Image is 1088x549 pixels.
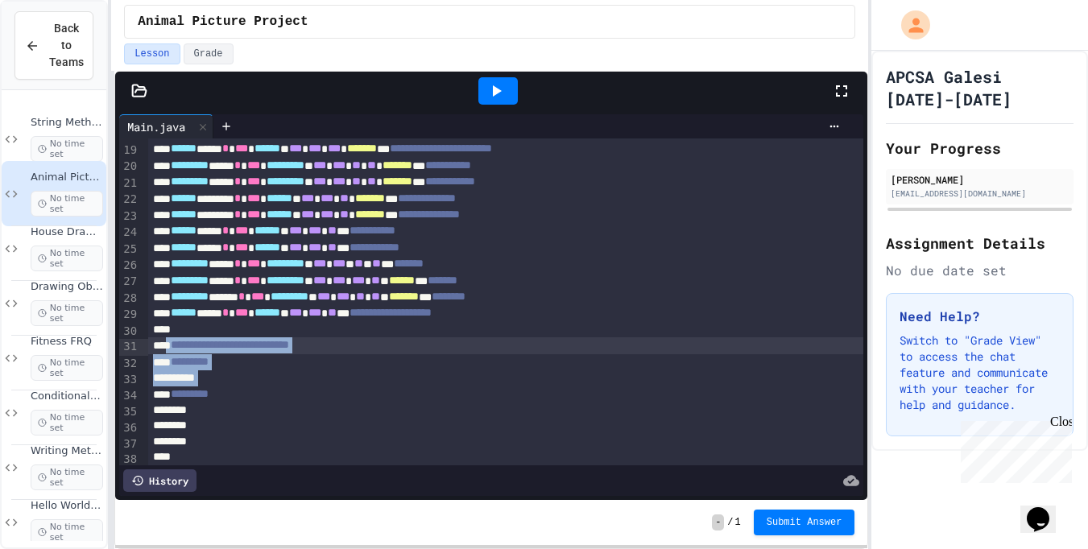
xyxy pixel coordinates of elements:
span: Animal Picture Project [138,12,308,31]
span: No time set [31,246,103,271]
h3: Need Help? [900,307,1060,326]
div: 33 [119,372,139,388]
div: 35 [119,404,139,420]
h2: Assignment Details [886,232,1074,254]
span: Writing Methods [31,444,103,458]
span: House Drawing Classwork [31,225,103,239]
h1: APCSA Galesi [DATE]-[DATE] [886,65,1074,110]
div: 32 [119,356,139,372]
div: 28 [119,291,139,307]
span: String Methods Examples [31,116,103,130]
span: Submit Answer [767,516,842,529]
span: Hello World Activity [31,499,103,513]
div: 29 [119,307,139,323]
div: 22 [119,192,139,208]
div: 30 [119,324,139,340]
button: Submit Answer [754,510,855,535]
div: 23 [119,208,139,225]
div: My Account [884,6,934,43]
span: / [727,516,733,529]
span: - [712,514,724,530]
span: No time set [31,355,103,381]
span: No time set [31,519,103,545]
iframe: chat widget [954,415,1072,483]
p: Switch to "Grade View" to access the chat feature and communicate with your teacher for help and ... [900,332,1060,413]
span: No time set [31,136,103,162]
span: Drawing Objects in Java - HW Playposit Code [31,280,103,294]
span: No time set [31,464,103,490]
div: 21 [119,175,139,192]
span: 1 [735,516,741,529]
div: Main.java [119,118,193,135]
div: 25 [119,241,139,258]
div: 20 [119,159,139,175]
span: Back to Teams [49,20,84,71]
button: Back to Teams [14,11,93,80]
span: Conditionals Classwork [31,390,103,403]
div: 26 [119,258,139,274]
div: No due date set [886,261,1074,280]
div: 37 [119,436,139,452]
button: Lesson [124,43,180,64]
div: 36 [119,420,139,436]
div: 19 [119,142,139,159]
span: No time set [31,300,103,326]
div: Chat with us now!Close [6,6,111,102]
div: 38 [119,452,139,468]
div: Main.java [119,114,213,138]
span: No time set [31,410,103,435]
button: Grade [184,43,234,64]
div: 34 [119,388,139,404]
div: 27 [119,274,139,290]
div: 24 [119,225,139,241]
div: [EMAIL_ADDRESS][DOMAIN_NAME] [891,188,1069,200]
div: History [123,469,197,492]
h2: Your Progress [886,137,1074,159]
div: 31 [119,339,139,355]
div: [PERSON_NAME] [891,172,1069,187]
span: Fitness FRQ [31,335,103,349]
span: No time set [31,191,103,217]
span: Animal Picture Project [31,171,103,184]
iframe: chat widget [1020,485,1072,533]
